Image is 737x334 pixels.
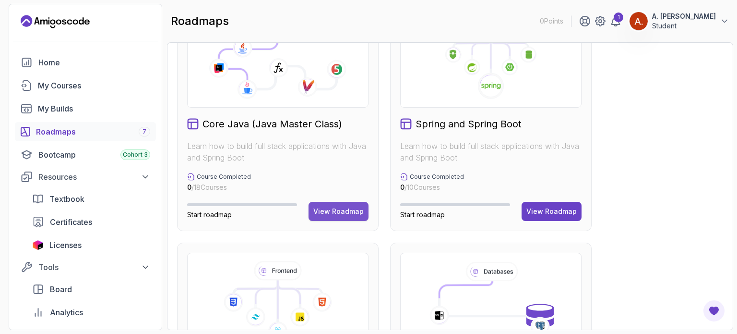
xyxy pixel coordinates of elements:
div: View Roadmap [526,207,577,216]
button: Resources [15,168,156,186]
span: Licenses [49,239,82,251]
span: Board [50,284,72,295]
a: licenses [26,235,156,255]
span: Textbook [49,193,84,205]
img: jetbrains icon [32,240,44,250]
span: 0 [400,183,404,191]
a: certificates [26,212,156,232]
span: Cohort 3 [123,151,148,159]
a: textbook [26,189,156,209]
span: Analytics [50,307,83,318]
span: Start roadmap [187,210,232,219]
a: board [26,280,156,299]
a: roadmaps [15,122,156,141]
p: / 10 Courses [400,183,464,192]
div: My Builds [38,103,150,114]
div: Home [38,57,150,68]
button: View Roadmap [522,202,582,221]
div: Roadmaps [36,126,150,137]
span: Certificates [50,216,92,228]
p: Learn how to build full stack applications with Java and Spring Boot [187,140,368,163]
button: user profile imageA. [PERSON_NAME]Student [629,12,729,31]
h2: roadmaps [171,13,229,29]
p: 0 Points [540,16,563,26]
a: 1 [610,15,621,27]
a: builds [15,99,156,118]
a: Landing page [21,14,90,29]
p: Learn how to build full stack applications with Java and Spring Boot [400,140,582,163]
div: Bootcamp [38,149,150,161]
p: A. [PERSON_NAME] [652,12,716,21]
a: courses [15,76,156,95]
p: / 18 Courses [187,183,251,192]
p: Course Completed [410,173,464,181]
div: My Courses [38,80,150,91]
div: Resources [38,171,150,183]
button: View Roadmap [309,202,368,221]
a: home [15,53,156,72]
span: Start roadmap [400,210,445,219]
div: View Roadmap [313,207,364,216]
img: user profile image [630,12,648,30]
button: Tools [15,259,156,276]
a: analytics [26,303,156,322]
h2: Core Java (Java Master Class) [202,117,342,131]
p: Student [652,21,716,31]
button: Open Feedback Button [702,299,725,322]
p: Course Completed [197,173,251,181]
h2: Spring and Spring Boot [416,117,522,131]
a: bootcamp [15,145,156,164]
span: 0 [187,183,191,191]
div: Tools [38,261,150,273]
div: 1 [614,12,623,22]
span: 7 [143,128,146,136]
